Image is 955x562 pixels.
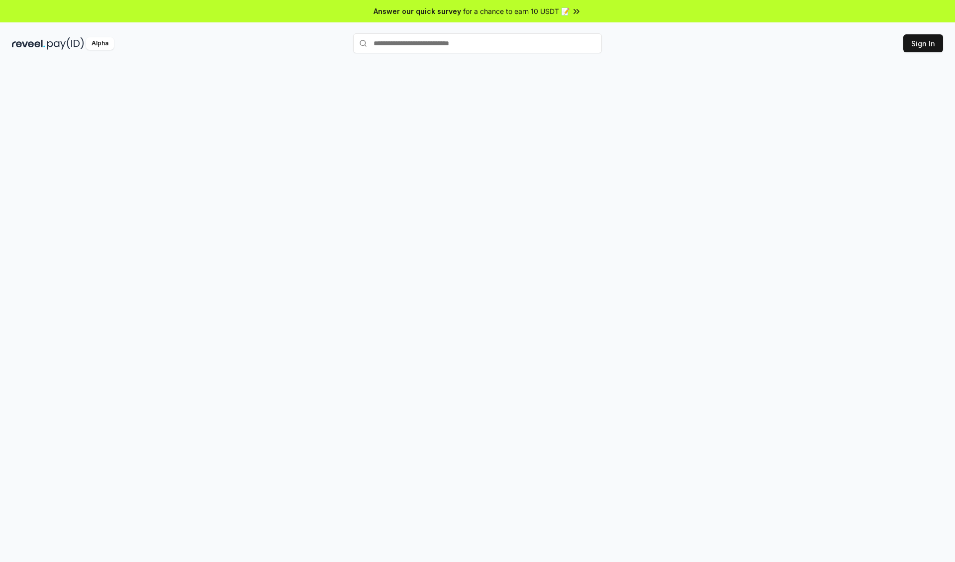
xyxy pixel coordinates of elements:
button: Sign In [903,34,943,52]
span: for a chance to earn 10 USDT 📝 [463,6,570,16]
img: reveel_dark [12,37,45,50]
div: Alpha [86,37,114,50]
span: Answer our quick survey [374,6,461,16]
img: pay_id [47,37,84,50]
